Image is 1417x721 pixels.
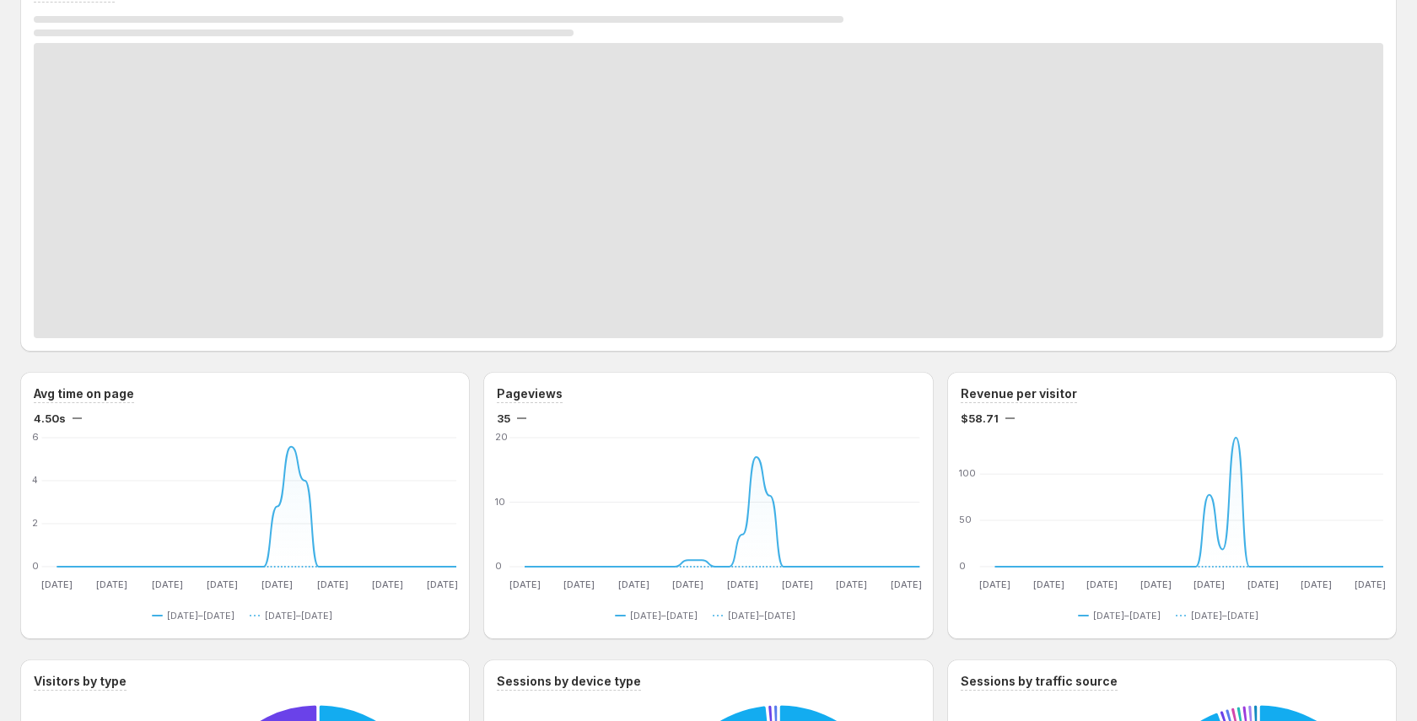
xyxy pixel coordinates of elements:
[32,431,39,443] text: 6
[495,431,508,443] text: 20
[34,410,66,427] span: 4.50s
[959,467,976,479] text: 100
[1078,605,1167,626] button: [DATE]–[DATE]
[207,578,238,590] text: [DATE]
[1191,609,1258,622] span: [DATE]–[DATE]
[34,673,127,690] h3: Visitors by type
[41,578,73,590] text: [DATE]
[630,609,698,622] span: [DATE]–[DATE]
[713,605,802,626] button: [DATE]–[DATE]
[261,578,293,590] text: [DATE]
[615,605,704,626] button: [DATE]–[DATE]
[1301,578,1332,590] text: [DATE]
[727,578,758,590] text: [DATE]
[891,578,922,590] text: [DATE]
[1093,609,1161,622] span: [DATE]–[DATE]
[167,609,234,622] span: [DATE]–[DATE]
[495,496,505,508] text: 10
[427,578,458,590] text: [DATE]
[961,410,999,427] span: $58.71
[32,560,39,572] text: 0
[728,609,795,622] span: [DATE]–[DATE]
[1140,578,1171,590] text: [DATE]
[959,514,972,525] text: 50
[1032,578,1064,590] text: [DATE]
[34,385,134,402] h3: Avg time on page
[250,605,339,626] button: [DATE]–[DATE]
[1247,578,1279,590] text: [DATE]
[509,578,541,590] text: [DATE]
[372,578,403,590] text: [DATE]
[152,605,241,626] button: [DATE]–[DATE]
[152,578,183,590] text: [DATE]
[317,578,348,590] text: [DATE]
[96,578,127,590] text: [DATE]
[564,578,595,590] text: [DATE]
[1193,578,1225,590] text: [DATE]
[32,517,38,529] text: 2
[495,560,502,572] text: 0
[979,578,1010,590] text: [DATE]
[497,410,510,427] span: 35
[961,385,1077,402] h3: Revenue per visitor
[782,578,813,590] text: [DATE]
[836,578,867,590] text: [DATE]
[961,673,1118,690] h3: Sessions by traffic source
[497,673,641,690] h3: Sessions by device type
[1086,578,1118,590] text: [DATE]
[1176,605,1265,626] button: [DATE]–[DATE]
[673,578,704,590] text: [DATE]
[32,474,39,486] text: 4
[1355,578,1386,590] text: [DATE]
[959,560,966,572] text: 0
[497,385,563,402] h3: Pageviews
[618,578,649,590] text: [DATE]
[265,609,332,622] span: [DATE]–[DATE]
